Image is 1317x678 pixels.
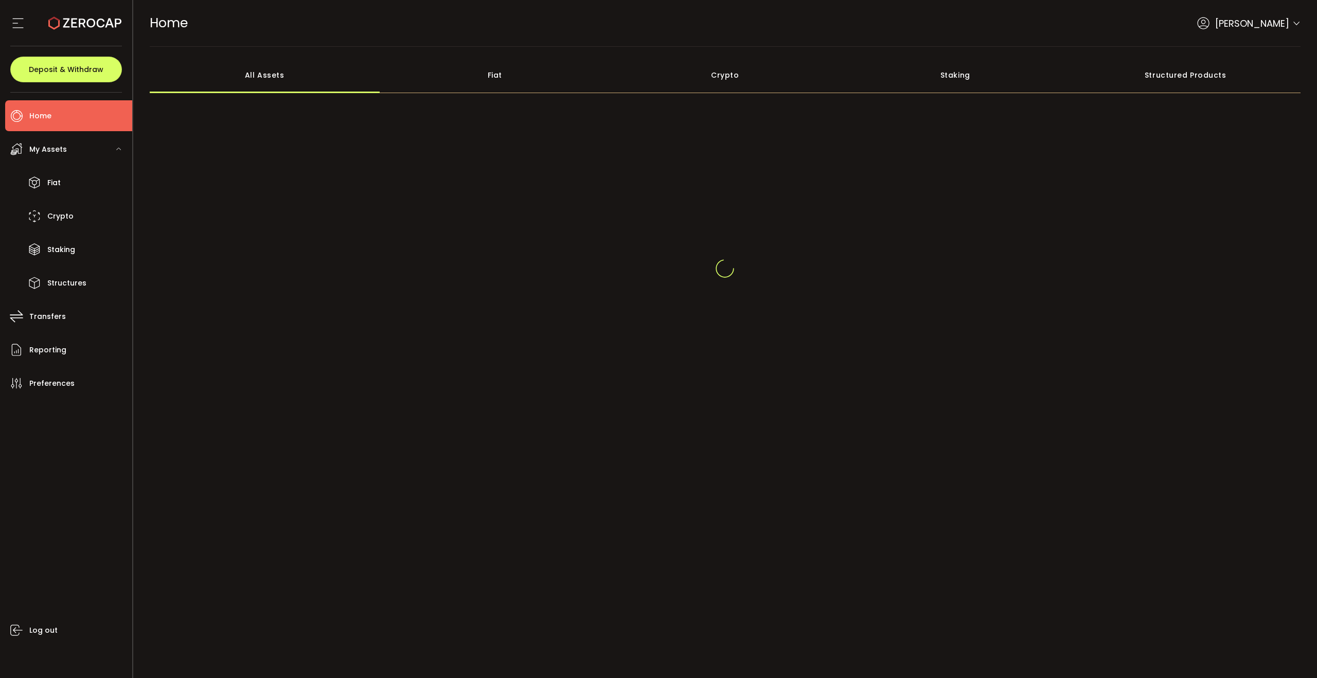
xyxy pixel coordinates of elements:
[29,66,103,73] span: Deposit & Withdraw
[840,57,1071,93] div: Staking
[10,57,122,82] button: Deposit & Withdraw
[47,242,75,257] span: Staking
[1215,16,1289,30] span: [PERSON_NAME]
[47,276,86,291] span: Structures
[380,57,610,93] div: Fiat
[29,343,66,358] span: Reporting
[1071,57,1301,93] div: Structured Products
[47,175,61,190] span: Fiat
[29,109,51,123] span: Home
[29,142,67,157] span: My Assets
[29,376,75,391] span: Preferences
[29,623,58,638] span: Log out
[29,309,66,324] span: Transfers
[47,209,74,224] span: Crypto
[610,57,841,93] div: Crypto
[150,57,380,93] div: All Assets
[150,14,188,32] span: Home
